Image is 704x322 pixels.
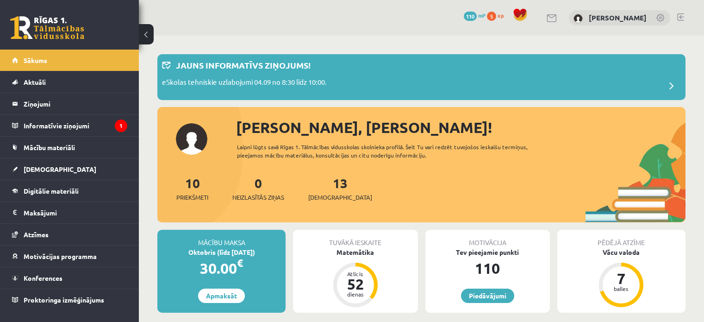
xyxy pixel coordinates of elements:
a: Rīgas 1. Tālmācības vidusskola [10,16,84,39]
a: Piedāvājumi [461,289,514,303]
legend: Maksājumi [24,202,127,223]
span: [DEMOGRAPHIC_DATA] [24,165,96,173]
a: Motivācijas programma [12,246,127,267]
span: Aktuāli [24,78,46,86]
span: Digitālie materiāli [24,187,79,195]
p: Jauns informatīvs ziņojums! [176,59,311,71]
a: Matemātika Atlicis 52 dienas [293,247,417,309]
span: mP [478,12,486,19]
span: xp [498,12,504,19]
div: Tuvākā ieskaite [293,230,417,247]
span: Mācību materiāli [24,143,75,152]
div: 30.00 [157,257,286,279]
span: 110 [464,12,477,21]
span: Neizlasītās ziņas [232,193,284,202]
div: Matemātika [293,247,417,257]
span: Sākums [24,56,47,64]
a: Atzīmes [12,224,127,245]
div: Pēdējā atzīme [557,230,685,247]
a: Jauns informatīvs ziņojums! eSkolas tehniskie uzlabojumi 04.09 no 8:30 līdz 10:00. [162,59,681,95]
a: 0Neizlasītās ziņas [232,175,284,202]
a: 110 mP [464,12,486,19]
div: Laipni lūgts savā Rīgas 1. Tālmācības vidusskolas skolnieka profilā. Šeit Tu vari redzēt tuvojošo... [237,143,554,159]
div: Tev pieejamie punkti [425,247,550,257]
a: Mācību materiāli [12,137,127,158]
span: 5 [487,12,496,21]
a: Proktoringa izmēģinājums [12,289,127,310]
i: 1 [115,120,127,132]
a: Aktuāli [12,71,127,93]
p: eSkolas tehniskie uzlabojumi 04.09 no 8:30 līdz 10:00. [162,77,327,90]
span: Motivācijas programma [24,252,97,260]
div: Motivācija [425,230,550,247]
legend: Ziņojumi [24,93,127,114]
a: Sākums [12,50,127,71]
span: Atzīmes [24,230,49,239]
a: Apmaksāt [198,289,245,303]
a: Vācu valoda 7 balles [557,247,685,309]
a: Informatīvie ziņojumi1 [12,115,127,136]
div: [PERSON_NAME], [PERSON_NAME]! [236,116,685,139]
a: [DEMOGRAPHIC_DATA] [12,158,127,180]
a: Digitālie materiāli [12,180,127,202]
a: [PERSON_NAME] [589,13,647,22]
span: Proktoringa izmēģinājums [24,296,104,304]
div: Oktobris (līdz [DATE]) [157,247,286,257]
a: Ziņojumi [12,93,127,114]
img: Elizabete Miķēna [573,14,583,23]
div: 52 [342,277,369,291]
div: dienas [342,291,369,297]
a: 13[DEMOGRAPHIC_DATA] [308,175,372,202]
a: Konferences [12,267,127,289]
div: 7 [607,271,635,286]
span: [DEMOGRAPHIC_DATA] [308,193,372,202]
div: 110 [425,257,550,279]
a: 10Priekšmeti [176,175,208,202]
span: € [237,256,243,270]
a: 5 xp [487,12,508,19]
div: Mācību maksa [157,230,286,247]
a: Maksājumi [12,202,127,223]
span: Konferences [24,274,62,282]
span: Priekšmeti [176,193,208,202]
legend: Informatīvie ziņojumi [24,115,127,136]
div: Vācu valoda [557,247,685,257]
div: balles [607,286,635,291]
div: Atlicis [342,271,369,277]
